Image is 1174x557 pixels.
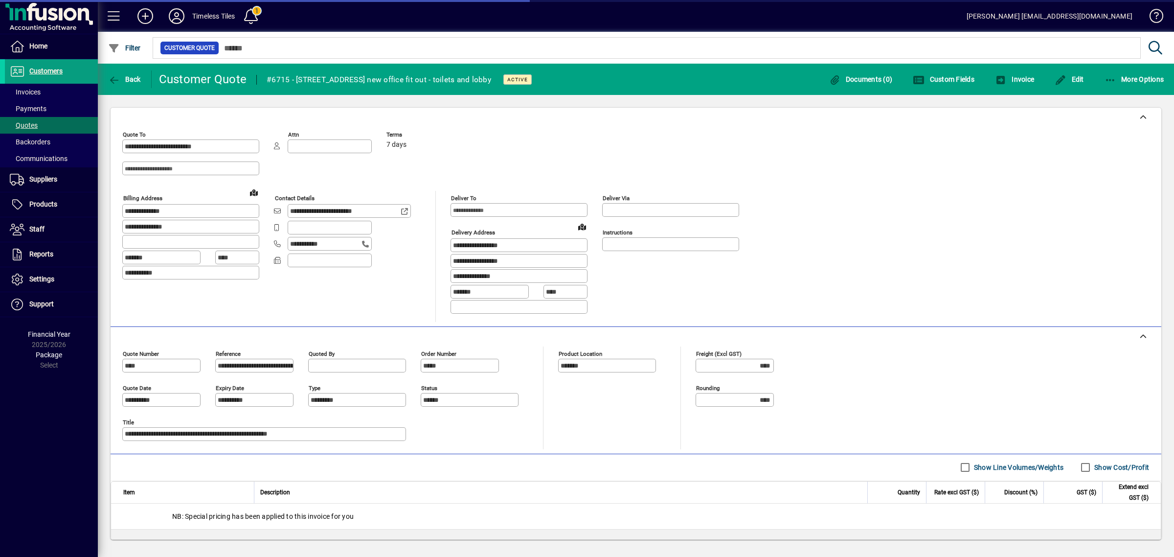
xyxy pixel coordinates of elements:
[421,350,456,357] mat-label: Order number
[1077,487,1096,498] span: GST ($)
[260,487,290,498] span: Description
[1052,70,1086,88] button: Edit
[5,150,98,167] a: Communications
[696,384,720,391] mat-label: Rounding
[5,267,98,292] a: Settings
[216,350,241,357] mat-label: Reference
[161,7,192,25] button: Profile
[993,70,1037,88] button: Invoice
[29,67,63,75] span: Customers
[967,8,1132,24] div: [PERSON_NAME] [EMAIL_ADDRESS][DOMAIN_NAME]
[130,7,161,25] button: Add
[5,167,98,192] a: Suppliers
[29,250,53,258] span: Reports
[10,105,46,113] span: Payments
[934,487,979,498] span: Rate excl GST ($)
[108,44,141,52] span: Filter
[267,72,491,88] div: #6715 - [STREET_ADDRESS] new office fit out - toilets and lobby
[5,192,98,217] a: Products
[246,185,262,200] a: View on map
[5,84,98,100] a: Invoices
[603,229,632,236] mat-label: Instructions
[972,463,1063,472] label: Show Line Volumes/Weights
[10,121,38,129] span: Quotes
[29,275,54,283] span: Settings
[386,132,445,138] span: Terms
[123,131,146,138] mat-label: Quote To
[10,155,68,162] span: Communications
[826,70,895,88] button: Documents (0)
[159,71,247,87] div: Customer Quote
[451,195,476,202] mat-label: Deliver To
[192,8,235,24] div: Timeless Tiles
[696,350,742,357] mat-label: Freight (excl GST)
[5,100,98,117] a: Payments
[1055,75,1084,83] span: Edit
[910,70,977,88] button: Custom Fields
[98,70,152,88] app-page-header-button: Back
[603,195,630,202] mat-label: Deliver via
[10,88,41,96] span: Invoices
[995,75,1034,83] span: Invoice
[28,330,70,338] span: Financial Year
[1142,2,1162,34] a: Knowledge Base
[29,200,57,208] span: Products
[309,350,335,357] mat-label: Quoted by
[106,70,143,88] button: Back
[1105,75,1164,83] span: More Options
[123,487,135,498] span: Item
[123,350,159,357] mat-label: Quote number
[421,384,437,391] mat-label: Status
[5,117,98,134] a: Quotes
[288,131,299,138] mat-label: Attn
[1004,487,1038,498] span: Discount (%)
[5,34,98,59] a: Home
[29,42,47,50] span: Home
[111,504,1161,529] div: NB: Special pricing has been applied to this invoice for you
[913,75,974,83] span: Custom Fields
[106,39,143,57] button: Filter
[108,75,141,83] span: Back
[5,134,98,150] a: Backorders
[5,242,98,267] a: Reports
[164,43,215,53] span: Customer Quote
[898,487,920,498] span: Quantity
[386,141,406,149] span: 7 days
[10,138,50,146] span: Backorders
[5,292,98,317] a: Support
[216,384,244,391] mat-label: Expiry date
[29,225,45,233] span: Staff
[1092,463,1149,472] label: Show Cost/Profit
[29,175,57,183] span: Suppliers
[123,384,151,391] mat-label: Quote date
[123,418,134,425] mat-label: Title
[5,217,98,242] a: Staff
[829,75,892,83] span: Documents (0)
[29,300,54,308] span: Support
[507,76,528,83] span: Active
[36,351,62,359] span: Package
[1108,482,1149,503] span: Extend excl GST ($)
[574,219,590,234] a: View on map
[309,384,320,391] mat-label: Type
[1102,70,1167,88] button: More Options
[559,350,602,357] mat-label: Product location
